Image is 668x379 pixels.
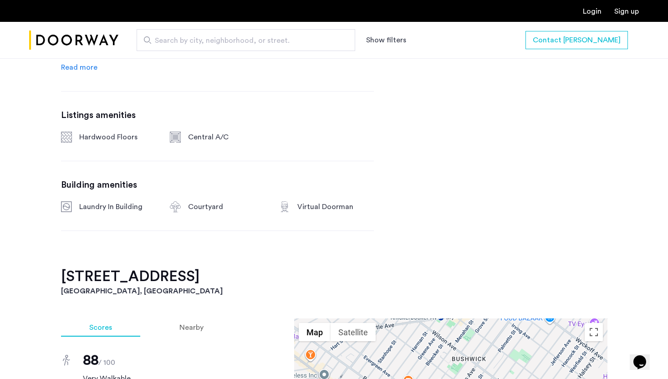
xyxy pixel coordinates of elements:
h3: Building amenities [61,179,374,190]
button: Show satellite imagery [331,323,376,341]
div: Laundry In Building [79,201,156,212]
div: Hardwood Floors [79,132,156,143]
span: Read more [61,64,97,71]
div: Central A/C [188,132,265,143]
span: Search by city, neighborhood, or street. [155,35,330,46]
button: Show street map [299,323,331,341]
span: 88 [83,353,99,368]
div: Virtual Doorman [297,201,374,212]
a: Login [583,8,602,15]
span: Contact [PERSON_NAME] [533,35,621,46]
button: Show or hide filters [366,35,406,46]
a: Read info [61,62,97,73]
div: Courtyard [188,201,265,212]
img: logo [29,23,118,57]
input: Apartment Search [137,29,355,51]
a: Cazamio Logo [29,23,118,57]
button: button [525,31,628,49]
iframe: chat widget [630,343,659,370]
span: Scores [89,324,112,331]
span: Nearby [179,324,204,331]
img: score [63,355,70,366]
button: Toggle fullscreen view [585,323,603,341]
h2: [STREET_ADDRESS] [61,267,607,286]
span: / 100 [98,359,115,366]
a: Registration [614,8,639,15]
h3: [GEOGRAPHIC_DATA], [GEOGRAPHIC_DATA] [61,286,607,297]
h3: Listings amenities [61,110,374,121]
